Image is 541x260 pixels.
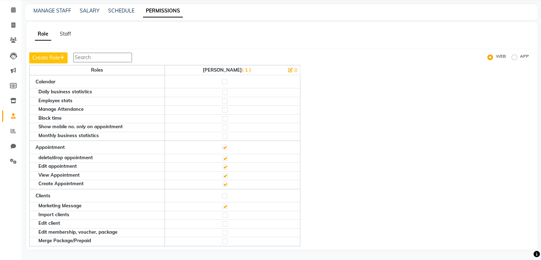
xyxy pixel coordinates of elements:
input: Search [73,53,132,62]
div: Show mobile no. only on appointment [38,124,164,129]
div: Clients [36,192,159,199]
span: ( 1 ) [242,67,251,73]
div: Daily business statistics [38,89,164,94]
a: MANAGE STAFF [33,7,71,14]
div: Employee stats [38,98,164,103]
div: Create Appointment [38,181,164,186]
th: [PERSON_NAME] [165,65,300,75]
div: Manage Attendance [38,107,164,111]
label: APP [520,53,529,62]
div: Marketing Message [38,203,164,208]
div: Calendar [36,78,159,85]
div: Block time [38,116,164,120]
div: Import clients [38,212,164,217]
div: Monthly business statistics [38,133,164,138]
div: Edit appointment [38,164,164,168]
div: delete/drop appointment [38,155,164,160]
div: View Appointment [38,173,164,177]
div: Merge Package/Prepaid [38,238,164,243]
a: Staff [60,31,71,37]
a: PERMISSIONS [143,5,183,17]
label: WEB [496,53,506,62]
a: SALARY [80,7,100,14]
div: Edit membership, voucher, package [38,230,164,234]
th: Roles [30,65,165,75]
button: Create Role [29,52,68,63]
div: Appointment [36,144,159,151]
a: SCHEDULE [108,7,134,14]
div: Edit client [38,221,164,225]
a: Role [35,28,51,41]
